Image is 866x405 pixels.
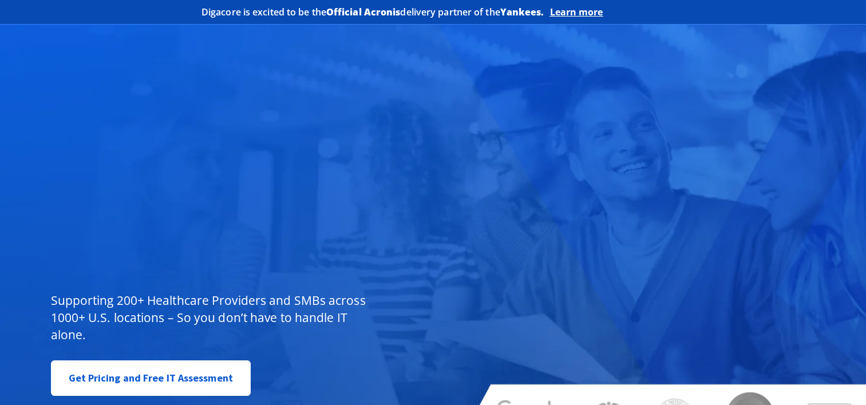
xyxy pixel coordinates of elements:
b: Official Acronis [326,6,401,18]
a: Learn more [550,6,603,18]
p: Supporting 200+ Healthcare Providers and SMBs across 1000+ U.S. locations – So you don’t have to ... [51,292,371,343]
a: Get Pricing and Free IT Assessment [51,360,251,396]
h2: Digacore is excited to be the delivery partner of the [201,7,544,17]
b: Yankees. [500,6,544,18]
span: Get Pricing and Free IT Assessment [69,367,233,390]
img: Acronis [609,3,665,20]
